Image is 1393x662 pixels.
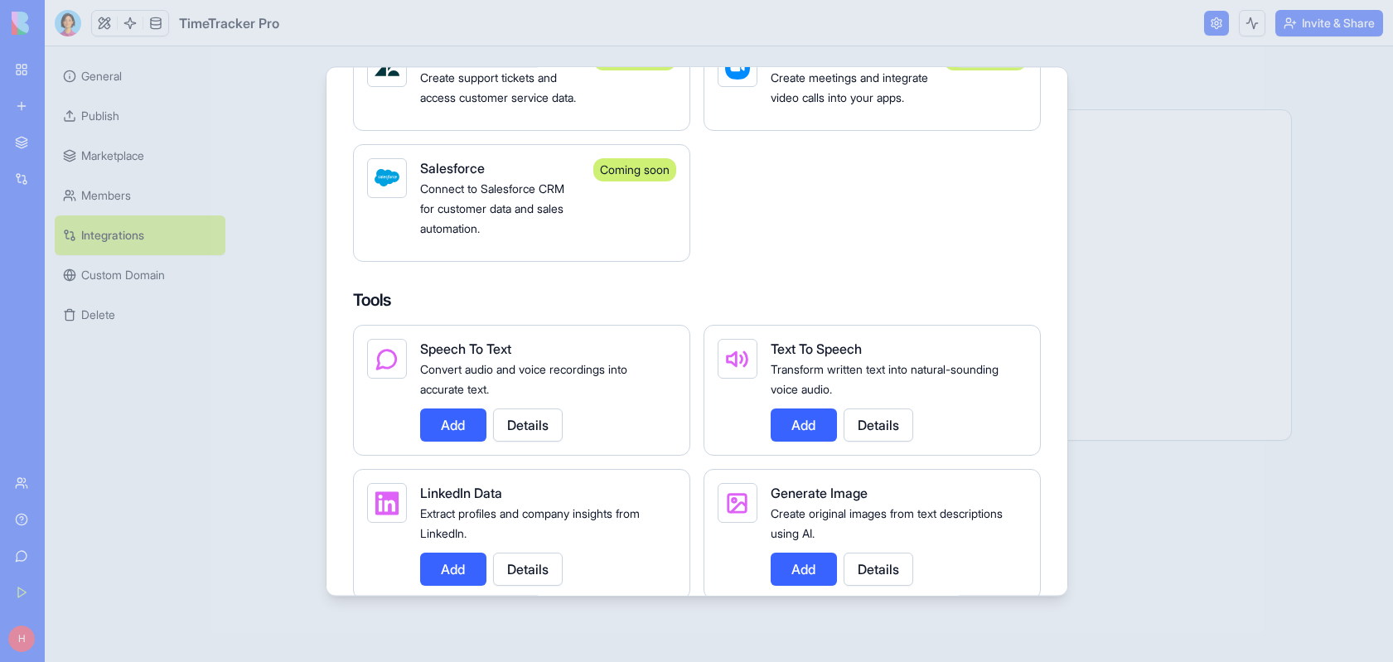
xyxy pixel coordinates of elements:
[771,506,1003,540] span: Create original images from text descriptions using AI.
[420,408,486,442] button: Add
[771,341,862,357] span: Text To Speech
[771,408,837,442] button: Add
[771,362,999,396] span: Transform written text into natural-sounding voice audio.
[420,485,502,501] span: LinkedIn Data
[420,362,627,396] span: Convert audio and voice recordings into accurate text.
[493,408,563,442] button: Details
[771,70,928,104] span: Create meetings and integrate video calls into your apps.
[844,408,913,442] button: Details
[493,553,563,586] button: Details
[353,288,1041,312] h4: Tools
[771,485,868,501] span: Generate Image
[420,181,564,235] span: Connect to Salesforce CRM for customer data and sales automation.
[771,553,837,586] button: Add
[420,160,485,176] span: Salesforce
[420,553,486,586] button: Add
[593,158,676,181] div: Coming soon
[420,341,511,357] span: Speech To Text
[420,70,576,104] span: Create support tickets and access customer service data.
[420,506,640,540] span: Extract profiles and company insights from LinkedIn.
[844,553,913,586] button: Details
